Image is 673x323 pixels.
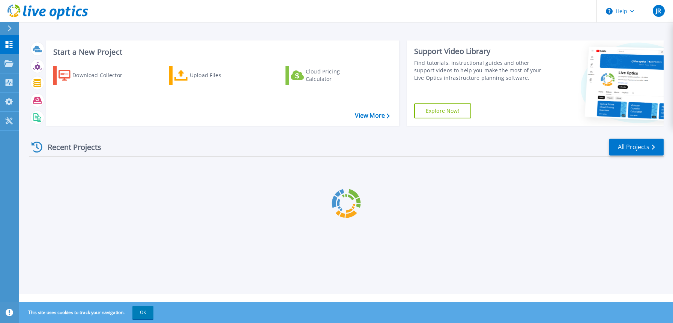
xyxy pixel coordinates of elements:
div: Download Collector [72,68,132,83]
button: OK [132,306,153,319]
div: Find tutorials, instructional guides and other support videos to help you make the most of your L... [414,59,545,82]
div: Recent Projects [29,138,111,156]
a: Upload Files [169,66,253,85]
a: Download Collector [53,66,137,85]
a: View More [355,112,390,119]
div: Support Video Library [414,46,545,56]
h3: Start a New Project [53,48,389,56]
div: Cloud Pricing Calculator [306,68,366,83]
span: JR [656,8,661,14]
a: Explore Now! [414,103,471,118]
a: Cloud Pricing Calculator [285,66,369,85]
a: All Projects [609,139,664,156]
span: This site uses cookies to track your navigation. [21,306,153,319]
div: Upload Files [190,68,250,83]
